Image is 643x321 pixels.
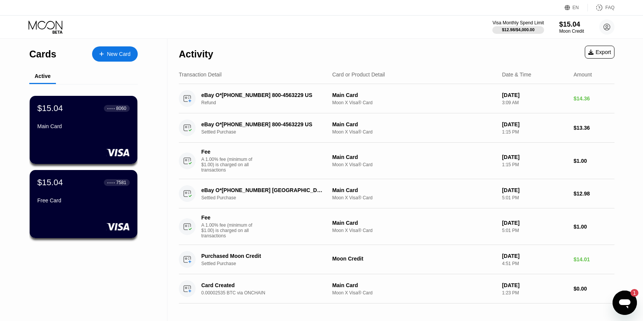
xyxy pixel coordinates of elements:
div: Main Card [332,154,496,160]
div: Amount [573,72,592,78]
div: Moon X Visa® Card [332,290,496,296]
div: 5:01 PM [502,228,567,233]
div: Card Created [201,282,325,288]
div: Export [585,46,614,59]
div: Active [35,73,51,79]
div: Moon X Visa® Card [332,228,496,233]
div: Refund [201,100,334,105]
div: Moon X Visa® Card [332,100,496,105]
iframe: Button to launch messaging window [613,291,637,315]
div: New Card [107,51,131,57]
div: Moon X Visa® Card [332,129,496,135]
div: Purchased Moon Credit [201,253,325,259]
div: eBay O*[PHONE_NUMBER] 800-4563229 US [201,121,325,127]
div: Settled Purchase [201,129,334,135]
div: eBay O*[PHONE_NUMBER] 800-4563229 USSettled PurchaseMain CardMoon X Visa® Card[DATE]1:15 PM$13.36 [179,113,614,143]
div: $15.04● ● ● ●7581Free Card [30,170,137,238]
div: Main Card [332,121,496,127]
div: $13.36 [573,125,614,131]
div: eBay O*[PHONE_NUMBER] 800-4563229 USRefundMain CardMoon X Visa® Card[DATE]3:09 AM$14.36 [179,84,614,113]
div: $1.00 [573,158,614,164]
div: 1:23 PM [502,290,567,296]
div: $15.04 [37,178,63,188]
div: [DATE] [502,282,567,288]
div: Fee [201,149,255,155]
div: Settled Purchase [201,261,334,266]
div: [DATE] [502,187,567,193]
div: ● ● ● ● [107,107,115,110]
div: ● ● ● ● [107,181,115,184]
div: Activity [179,49,213,60]
div: EN [573,5,579,10]
div: Main Card [37,123,130,129]
div: 7581 [116,180,126,185]
div: $1.00 [573,224,614,230]
div: Main Card [332,220,496,226]
div: $15.04 [559,21,584,29]
div: 1:15 PM [502,129,567,135]
div: Export [588,49,611,55]
div: eBay O*[PHONE_NUMBER] 800-4563229 US [201,92,325,98]
div: A 1.00% fee (minimum of $1.00) is charged on all transactions [201,222,258,238]
div: 5:01 PM [502,195,567,200]
div: Moon X Visa® Card [332,195,496,200]
div: FAQ [605,5,614,10]
iframe: Number of unread messages [623,289,638,297]
div: Main Card [332,187,496,193]
div: Visa Monthly Spend Limit [492,20,544,25]
div: 3:09 AM [502,100,567,105]
div: FAQ [588,4,614,11]
div: Moon Credit [559,29,584,34]
div: Moon X Visa® Card [332,162,496,167]
div: Visa Monthly Spend Limit$12.98/$4,000.00 [492,20,544,34]
div: New Card [92,46,138,62]
div: 1:15 PM [502,162,567,167]
div: $15.04 [37,103,63,113]
div: EN [565,4,588,11]
div: eBay O*[PHONE_NUMBER] [GEOGRAPHIC_DATA][PERSON_NAME] [GEOGRAPHIC_DATA] [201,187,325,193]
div: Cards [29,49,56,60]
div: [DATE] [502,154,567,160]
div: 0.00002535 BTC via ONCHAIN [201,290,334,296]
div: Fee [201,215,255,221]
div: [DATE] [502,253,567,259]
div: Date & Time [502,72,531,78]
div: Main Card [332,282,496,288]
div: 8060 [116,106,126,111]
div: eBay O*[PHONE_NUMBER] [GEOGRAPHIC_DATA][PERSON_NAME] [GEOGRAPHIC_DATA]Settled PurchaseMain CardMo... [179,179,614,208]
div: FeeA 1.00% fee (minimum of $1.00) is charged on all transactionsMain CardMoon X Visa® Card[DATE]1... [179,143,614,179]
div: [DATE] [502,220,567,226]
div: Card Created0.00002535 BTC via ONCHAINMain CardMoon X Visa® Card[DATE]1:23 PM$0.00 [179,274,614,304]
div: $14.36 [573,95,614,102]
div: Main Card [332,92,496,98]
div: $15.04Moon Credit [559,21,584,34]
div: 4:51 PM [502,261,567,266]
div: $0.00 [573,286,614,292]
div: A 1.00% fee (minimum of $1.00) is charged on all transactions [201,157,258,173]
div: FeeA 1.00% fee (minimum of $1.00) is charged on all transactionsMain CardMoon X Visa® Card[DATE]5... [179,208,614,245]
div: Moon Credit [332,256,496,262]
div: Card or Product Detail [332,72,385,78]
div: $12.98 / $4,000.00 [502,27,535,32]
div: [DATE] [502,121,567,127]
div: Purchased Moon CreditSettled PurchaseMoon Credit[DATE]4:51 PM$14.01 [179,245,614,274]
div: Settled Purchase [201,195,334,200]
div: $14.01 [573,256,614,262]
div: [DATE] [502,92,567,98]
div: $12.98 [573,191,614,197]
div: Free Card [37,197,130,203]
div: Transaction Detail [179,72,221,78]
div: $15.04● ● ● ●8060Main Card [30,96,137,164]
